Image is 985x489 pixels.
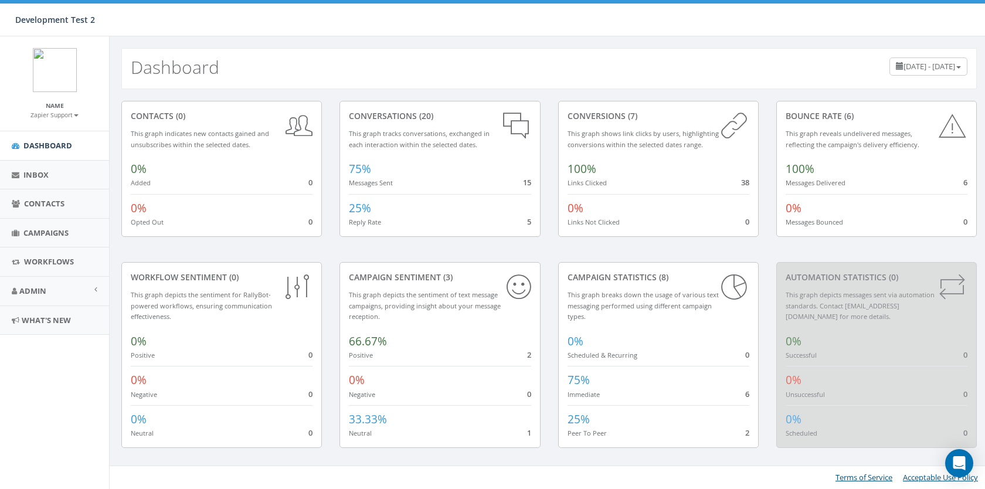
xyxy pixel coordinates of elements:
[349,390,375,399] small: Negative
[349,429,372,437] small: Neutral
[786,351,817,359] small: Successful
[568,390,600,399] small: Immediate
[786,218,843,226] small: Messages Bounced
[227,271,239,283] span: (0)
[33,48,77,92] img: logo.png
[963,216,967,227] span: 0
[568,218,620,226] small: Links Not Clicked
[131,201,147,216] span: 0%
[745,349,749,360] span: 0
[786,161,814,176] span: 100%
[131,334,147,349] span: 0%
[131,351,155,359] small: Positive
[527,349,531,360] span: 2
[308,177,313,188] span: 0
[131,390,157,399] small: Negative
[22,315,71,325] span: What's New
[308,216,313,227] span: 0
[349,218,381,226] small: Reply Rate
[527,389,531,399] span: 0
[349,351,373,359] small: Positive
[30,111,79,119] small: Zapier Support
[46,101,64,110] small: Name
[308,427,313,438] span: 0
[131,429,154,437] small: Neutral
[349,372,365,388] span: 0%
[349,412,387,427] span: 33.33%
[963,177,967,188] span: 6
[349,110,531,122] div: conversations
[904,61,955,72] span: [DATE] - [DATE]
[308,389,313,399] span: 0
[786,290,935,321] small: This graph depicts messages sent via automation standards. Contact [EMAIL_ADDRESS][DOMAIN_NAME] f...
[835,472,892,483] a: Terms of Service
[131,372,147,388] span: 0%
[131,178,151,187] small: Added
[886,271,898,283] span: (0)
[745,427,749,438] span: 2
[19,286,46,296] span: Admin
[786,412,801,427] span: 0%
[963,389,967,399] span: 0
[23,140,72,151] span: Dashboard
[842,110,854,121] span: (6)
[568,290,719,321] small: This graph breaks down the usage of various text messaging performed using different campaign types.
[349,161,371,176] span: 75%
[786,110,967,122] div: Bounce Rate
[786,178,845,187] small: Messages Delivered
[308,349,313,360] span: 0
[568,178,607,187] small: Links Clicked
[786,201,801,216] span: 0%
[568,110,749,122] div: conversions
[15,14,95,25] span: Development Test 2
[626,110,637,121] span: (7)
[527,216,531,227] span: 5
[349,129,490,149] small: This graph tracks conversations, exchanged in each interaction within the selected dates.
[527,427,531,438] span: 1
[945,449,973,477] div: Open Intercom Messenger
[349,178,393,187] small: Messages Sent
[349,271,531,283] div: Campaign Sentiment
[349,201,371,216] span: 25%
[568,429,607,437] small: Peer To Peer
[131,57,219,77] h2: Dashboard
[568,412,590,427] span: 25%
[23,227,69,238] span: Campaigns
[441,271,453,283] span: (3)
[568,201,583,216] span: 0%
[657,271,668,283] span: (8)
[523,177,531,188] span: 15
[417,110,433,121] span: (20)
[174,110,185,121] span: (0)
[131,218,164,226] small: Opted Out
[568,271,749,283] div: Campaign Statistics
[24,256,74,267] span: Workflows
[131,271,313,283] div: Workflow Sentiment
[131,129,269,149] small: This graph indicates new contacts gained and unsubscribes within the selected dates.
[568,334,583,349] span: 0%
[30,109,79,120] a: Zapier Support
[568,372,590,388] span: 75%
[745,216,749,227] span: 0
[745,389,749,399] span: 6
[131,161,147,176] span: 0%
[349,334,387,349] span: 66.67%
[568,351,637,359] small: Scheduled & Recurring
[963,427,967,438] span: 0
[568,129,719,149] small: This graph shows link clicks by users, highlighting conversions within the selected dates range.
[786,129,919,149] small: This graph reveals undelivered messages, reflecting the campaign's delivery efficiency.
[131,110,313,122] div: contacts
[786,390,825,399] small: Unsuccessful
[131,412,147,427] span: 0%
[786,334,801,349] span: 0%
[903,472,978,483] a: Acceptable Use Policy
[568,161,596,176] span: 100%
[741,177,749,188] span: 38
[23,169,49,180] span: Inbox
[786,271,967,283] div: Automation Statistics
[24,198,64,209] span: Contacts
[963,349,967,360] span: 0
[786,429,817,437] small: Scheduled
[349,290,501,321] small: This graph depicts the sentiment of text message campaigns, providing insight about your message ...
[131,290,272,321] small: This graph depicts the sentiment for RallyBot-powered workflows, ensuring communication effective...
